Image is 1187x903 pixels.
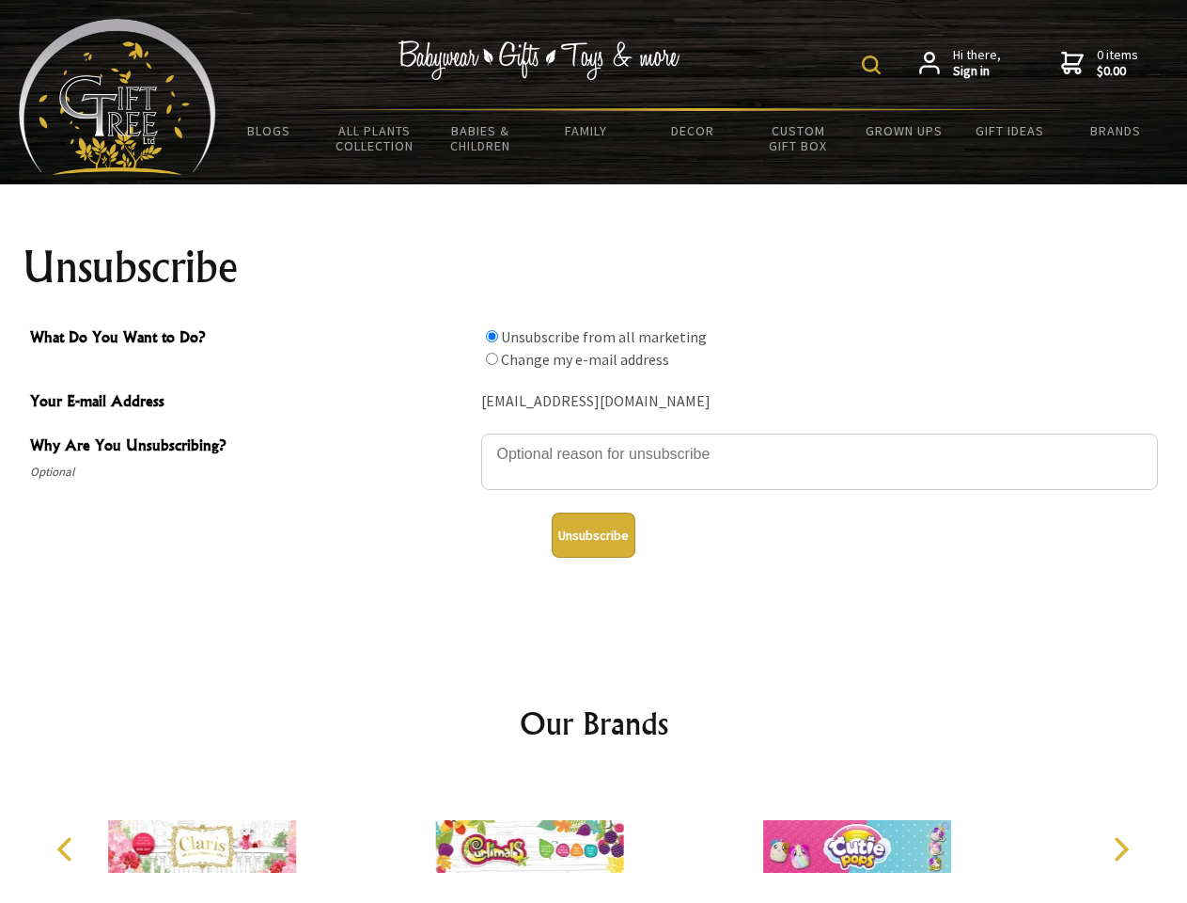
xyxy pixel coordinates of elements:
[1061,47,1138,80] a: 0 items$0.00
[534,111,640,150] a: Family
[30,434,472,461] span: Why Are You Unsubscribing?
[851,111,957,150] a: Grown Ups
[953,47,1001,80] span: Hi there,
[501,350,669,369] label: Change my e-mail address
[486,353,498,365] input: What Do You Want to Do?
[745,111,851,166] a: Custom Gift Box
[481,388,1158,417] div: [EMAIL_ADDRESS][DOMAIN_NAME]
[30,461,472,483] span: Optional
[322,111,429,166] a: All Plants Collection
[38,701,1150,746] h2: Our Brands
[428,111,534,166] a: Babies & Children
[862,55,881,74] img: product search
[957,111,1063,150] a: Gift Ideas
[552,513,635,558] button: Unsubscribe
[1100,829,1141,870] button: Next
[23,245,1165,290] h1: Unsubscribe
[30,325,472,353] span: What Do You Want to Do?
[486,330,498,342] input: What Do You Want to Do?
[1063,111,1169,150] a: Brands
[639,111,745,150] a: Decor
[30,389,472,417] span: Your E-mail Address
[919,47,1001,80] a: Hi there,Sign in
[501,327,707,346] label: Unsubscribe from all marketing
[1097,63,1138,80] strong: $0.00
[216,111,322,150] a: BLOGS
[398,40,680,80] img: Babywear - Gifts - Toys & more
[47,829,88,870] button: Previous
[19,19,216,175] img: Babyware - Gifts - Toys and more...
[953,63,1001,80] strong: Sign in
[1097,46,1138,80] span: 0 items
[481,434,1158,490] textarea: Why Are You Unsubscribing?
